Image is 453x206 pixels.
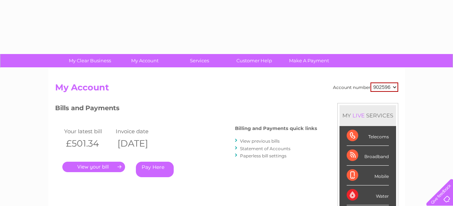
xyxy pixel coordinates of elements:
[333,82,398,92] div: Account number
[240,153,287,158] a: Paperless bill settings
[347,146,389,166] div: Broadband
[55,103,317,116] h3: Bills and Payments
[114,136,166,151] th: [DATE]
[115,54,174,67] a: My Account
[55,82,398,96] h2: My Account
[62,136,114,151] th: £501.34
[225,54,284,67] a: Customer Help
[60,54,120,67] a: My Clear Business
[339,105,396,126] div: MY SERVICES
[62,126,114,136] td: Your latest bill
[62,162,125,172] a: .
[170,54,229,67] a: Services
[351,112,366,119] div: LIVE
[279,54,339,67] a: Make A Payment
[136,162,174,177] a: Pay Here
[347,126,389,146] div: Telecoms
[347,185,389,205] div: Water
[240,146,290,151] a: Statement of Accounts
[114,126,166,136] td: Invoice date
[235,126,317,131] h4: Billing and Payments quick links
[347,166,389,185] div: Mobile
[240,138,280,144] a: View previous bills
